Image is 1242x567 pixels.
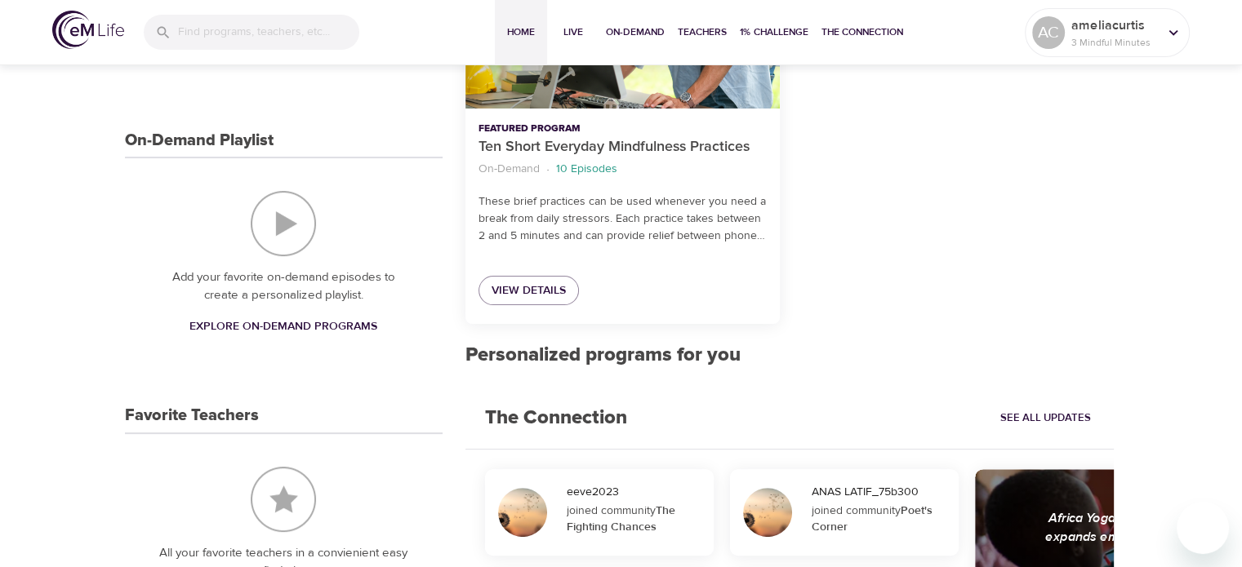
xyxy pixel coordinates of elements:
[52,11,124,49] img: logo
[479,193,767,245] p: These brief practices can be used whenever you need a break from daily stressors. Each practice t...
[740,24,808,41] span: 1% Challenge
[556,161,617,178] p: 10 Episodes
[501,24,541,41] span: Home
[479,276,579,306] a: View Details
[158,268,410,305] p: Add your favorite on-demand episodes to create a personalized playlist.
[183,312,384,342] a: Explore On-Demand Programs
[546,158,550,180] li: ·
[189,317,377,337] span: Explore On-Demand Programs
[479,122,767,136] p: Featured Program
[479,136,767,158] p: Ten Short Everyday Mindfulness Practices
[821,24,903,41] span: The Connection
[995,405,1094,431] a: See All Updates
[1071,16,1158,35] p: ameliacurtis
[465,387,647,450] h2: The Connection
[1177,502,1229,554] iframe: Button to launch messaging window
[999,409,1090,427] span: See All Updates
[812,484,952,500] div: ANAS LATIF_75b300
[567,484,707,500] div: eeve2023
[479,161,540,178] p: On-Demand
[125,406,259,425] h3: Favorite Teachers
[1071,35,1158,50] p: 3 Mindful Minutes
[567,503,703,535] div: joined community
[1032,16,1065,49] div: AC
[125,131,274,150] h3: On-Demand Playlist
[479,158,767,180] nav: breadcrumb
[678,24,727,41] span: Teachers
[554,24,593,41] span: Live
[567,503,675,534] strong: The Fighting Chances
[812,503,933,534] strong: Poet's Corner
[251,467,316,532] img: Favorite Teachers
[492,281,566,301] span: View Details
[251,191,316,256] img: On-Demand Playlist
[606,24,665,41] span: On-Demand
[812,503,948,535] div: joined community
[178,15,359,50] input: Find programs, teachers, etc...
[465,343,1115,367] h2: Personalized programs for you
